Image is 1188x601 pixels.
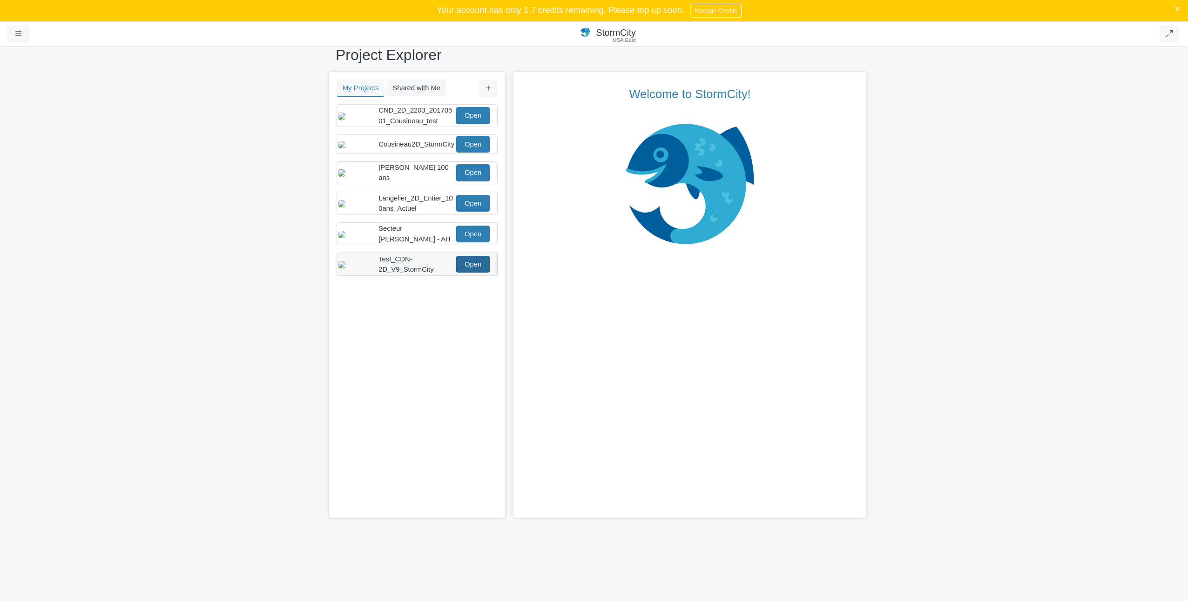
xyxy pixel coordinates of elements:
p: Welcome to StormCity! [521,87,859,101]
img: ff9821bb-4acc-408a-8410-1b6c925155b1 [338,261,345,268]
span: Cousineau2D_StormCity [378,140,454,148]
span: [PERSON_NAME] 100 ans [378,164,449,181]
a: Open [456,226,490,242]
span: × [1174,3,1181,14]
img: e61cdc48-e46f-4f8f-9f70-0e4013b7e1e2 [338,113,345,120]
img: chi-fish.svg [625,123,754,245]
button: Close [1174,4,1181,14]
button: My Projects [337,80,385,97]
img: e3a7edb8-b891-46e2-b0b1-7f8b22d89e68 [338,169,345,177]
span: CND_2D_2203_20170501_Cousineau_test [378,107,452,124]
img: 5acd7d34-4140-455c-a6c9-332467b285fd [338,200,345,207]
img: 81953885-96a8-4b3f-b96f-5945cdbe9127 [338,231,345,238]
a: Open [456,164,490,181]
span: Your account has only 1.7 credits remaining. Please top up soon. [437,5,684,15]
a: Open [456,136,490,153]
button: Shared with Me [386,80,446,96]
img: c6e57ba9-84b4-4376-a8da-bf73ba5358b4 [338,141,345,148]
h1: Project Explorer [336,46,852,64]
a: Open [456,107,490,124]
span: Langelier_2D_Entier_100ans_Actuel [378,194,453,212]
img: chi-fish-icon.svg [580,28,592,37]
a: Open [456,195,490,212]
a: Open [456,256,490,273]
a: Manage Credits [690,4,741,17]
span: Secteur [PERSON_NAME] - AH [378,225,451,242]
span: StormCity [596,27,635,38]
span: Test_CDN-2D_V9_StormCity [378,255,433,273]
span: USA East [613,37,636,44]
